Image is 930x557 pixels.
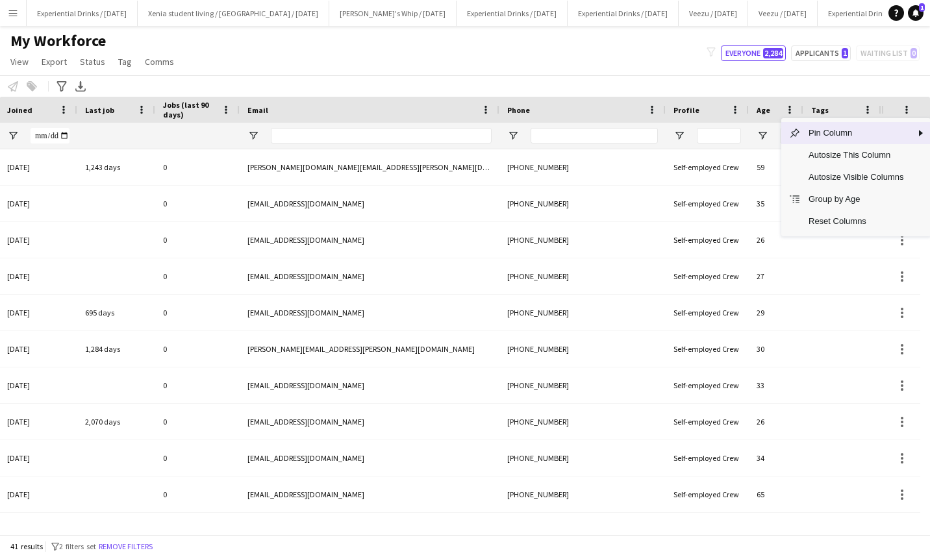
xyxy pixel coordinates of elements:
[113,53,137,70] a: Tag
[499,222,666,258] div: [PHONE_NUMBER]
[77,149,155,185] div: 1,243 days
[499,149,666,185] div: [PHONE_NUMBER]
[507,130,519,142] button: Open Filter Menu
[666,331,749,367] div: Self-employed Crew
[59,541,96,551] span: 2 filters set
[757,105,770,115] span: Age
[7,130,19,142] button: Open Filter Menu
[499,367,666,403] div: [PHONE_NUMBER]
[666,477,749,512] div: Self-employed Crew
[666,258,749,294] div: Self-employed Crew
[749,404,803,439] div: 26
[842,48,848,58] span: 1
[666,295,749,330] div: Self-employed Crew
[749,258,803,294] div: 27
[240,186,499,221] div: [EMAIL_ADDRESS][DOMAIN_NAME]
[757,130,768,142] button: Open Filter Menu
[749,367,803,403] div: 33
[73,79,88,94] app-action-btn: Export XLSX
[27,1,138,26] button: Experiential Drinks / [DATE]
[801,188,911,210] span: Group by Age
[457,1,568,26] button: Experiential Drinks / [DATE]
[801,122,911,144] span: Pin Column
[568,1,679,26] button: Experiential Drinks / [DATE]
[240,513,499,549] div: [EMAIL_ADDRESS][DOMAIN_NAME]
[499,477,666,512] div: [PHONE_NUMBER]
[77,295,155,330] div: 695 days
[7,105,32,115] span: Joined
[240,367,499,403] div: [EMAIL_ADDRESS][DOMAIN_NAME]
[140,53,179,70] a: Comms
[77,404,155,439] div: 2,070 days
[138,1,329,26] button: Xenia student living / [GEOGRAPHIC_DATA] / [DATE]
[42,56,67,68] span: Export
[791,45,851,61] button: Applicants1
[818,1,929,26] button: Experiential Drinks / [DATE]
[247,105,268,115] span: Email
[499,404,666,439] div: [PHONE_NUMBER]
[801,210,911,232] span: Reset Columns
[155,331,240,367] div: 0
[763,48,783,58] span: 2,284
[721,45,786,61] button: Everyone2,284
[240,258,499,294] div: [EMAIL_ADDRESS][DOMAIN_NAME]
[77,331,155,367] div: 1,284 days
[666,404,749,439] div: Self-employed Crew
[80,56,105,68] span: Status
[697,128,741,143] input: Profile Filter Input
[749,331,803,367] div: 30
[499,186,666,221] div: [PHONE_NUMBER]
[155,367,240,403] div: 0
[666,149,749,185] div: Self-employed Crew
[811,105,829,115] span: Tags
[666,186,749,221] div: Self-employed Crew
[155,222,240,258] div: 0
[919,3,925,12] span: 1
[155,295,240,330] div: 0
[749,149,803,185] div: 59
[155,186,240,221] div: 0
[54,79,69,94] app-action-btn: Advanced filters
[499,295,666,330] div: [PHONE_NUMBER]
[96,539,155,554] button: Remove filters
[118,56,132,68] span: Tag
[75,53,110,70] a: Status
[673,130,685,142] button: Open Filter Menu
[749,222,803,258] div: 26
[5,53,34,70] a: View
[748,1,818,26] button: Veezu / [DATE]
[31,128,69,143] input: Joined Filter Input
[499,331,666,367] div: [PHONE_NUMBER]
[666,513,749,549] div: Self-employed Crew
[666,222,749,258] div: Self-employed Crew
[155,149,240,185] div: 0
[679,1,748,26] button: Veezu / [DATE]
[155,477,240,512] div: 0
[163,100,216,119] span: Jobs (last 90 days)
[749,477,803,512] div: 65
[247,130,259,142] button: Open Filter Menu
[10,31,106,51] span: My Workforce
[240,331,499,367] div: [PERSON_NAME][EMAIL_ADDRESS][PERSON_NAME][DOMAIN_NAME]
[85,105,114,115] span: Last job
[908,5,924,21] a: 1
[10,56,29,68] span: View
[531,128,658,143] input: Phone Filter Input
[145,56,174,68] span: Comms
[499,440,666,476] div: [PHONE_NUMBER]
[801,144,911,166] span: Autosize This Column
[240,149,499,185] div: [PERSON_NAME][DOMAIN_NAME][EMAIL_ADDRESS][PERSON_NAME][DOMAIN_NAME]
[801,166,911,188] span: Autosize Visible Columns
[749,186,803,221] div: 35
[240,222,499,258] div: [EMAIL_ADDRESS][DOMAIN_NAME]
[271,128,492,143] input: Email Filter Input
[780,128,796,143] input: Age Filter Input
[240,295,499,330] div: [EMAIL_ADDRESS][DOMAIN_NAME]
[240,404,499,439] div: [EMAIL_ADDRESS][DOMAIN_NAME]
[666,367,749,403] div: Self-employed Crew
[155,258,240,294] div: 0
[499,258,666,294] div: [PHONE_NUMBER]
[666,440,749,476] div: Self-employed Crew
[329,1,457,26] button: [PERSON_NAME]'s Whip / [DATE]
[240,440,499,476] div: [EMAIL_ADDRESS][DOMAIN_NAME]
